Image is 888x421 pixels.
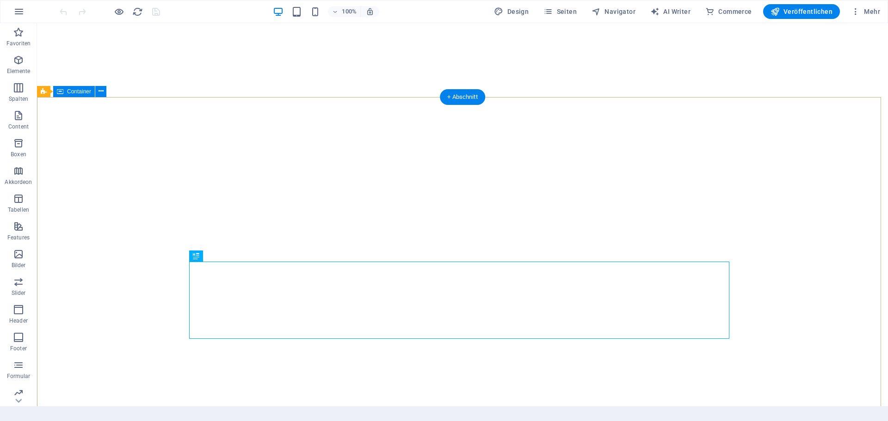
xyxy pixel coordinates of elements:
button: Mehr [847,4,884,19]
span: Mehr [851,7,880,16]
i: Seite neu laden [132,6,143,17]
p: Footer [10,345,27,352]
button: 100% [328,6,361,17]
span: AI Writer [650,7,691,16]
button: reload [132,6,143,17]
button: Design [490,4,532,19]
div: + Abschnitt [440,89,485,105]
p: Content [8,123,29,130]
p: Spalten [9,95,28,103]
p: Akkordeon [5,178,32,186]
span: Commerce [705,7,752,16]
span: Design [494,7,529,16]
button: Commerce [702,4,756,19]
span: Seiten [543,7,577,16]
button: Navigator [588,4,639,19]
div: Design (Strg+Alt+Y) [490,4,532,19]
p: Slider [12,289,26,297]
p: Tabellen [8,206,29,214]
span: Navigator [592,7,635,16]
button: AI Writer [647,4,694,19]
i: Bei Größenänderung Zoomstufe automatisch an das gewählte Gerät anpassen. [366,7,374,16]
p: Features [7,234,30,241]
h6: 100% [342,6,357,17]
p: Formular [7,372,31,380]
p: Boxen [11,151,26,158]
p: Bilder [12,262,26,269]
span: Veröffentlichen [771,7,832,16]
button: Veröffentlichen [763,4,840,19]
p: Header [9,317,28,324]
button: Klicke hier, um den Vorschau-Modus zu verlassen [113,6,124,17]
p: Favoriten [6,40,31,47]
p: Elemente [7,67,31,75]
button: Seiten [540,4,580,19]
span: Container [67,89,91,94]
